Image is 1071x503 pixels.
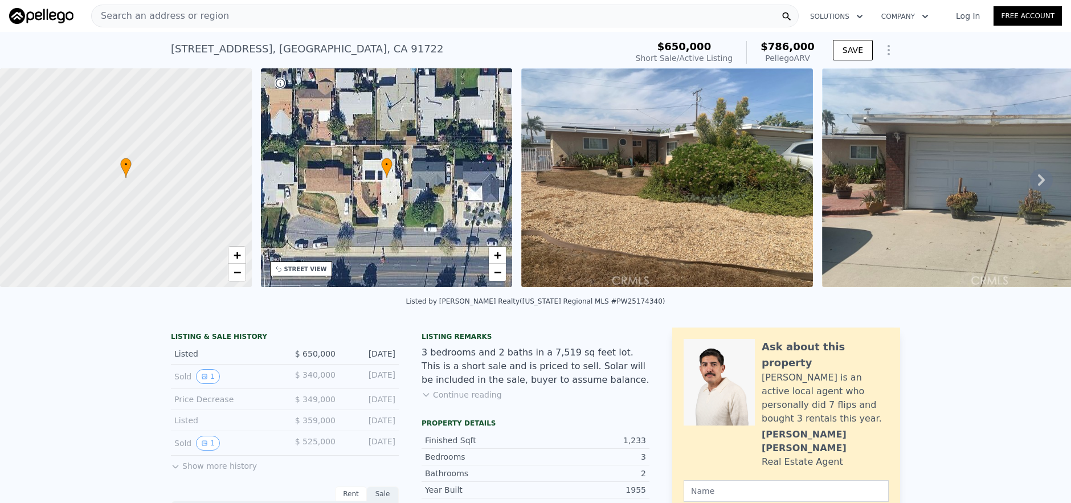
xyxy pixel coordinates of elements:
[521,68,813,287] img: Sale: 167361046 Parcel: 45641818
[877,39,900,62] button: Show Options
[196,369,220,384] button: View historical data
[174,348,276,359] div: Listed
[295,395,336,404] span: $ 349,000
[171,332,399,343] div: LISTING & SALE HISTORY
[284,265,327,273] div: STREET VIEW
[345,415,395,426] div: [DATE]
[494,248,501,262] span: +
[684,480,889,502] input: Name
[425,468,535,479] div: Bathrooms
[535,484,646,496] div: 1955
[228,247,246,264] a: Zoom in
[345,348,395,359] div: [DATE]
[335,486,367,501] div: Rent
[994,6,1062,26] a: Free Account
[295,349,336,358] span: $ 650,000
[345,436,395,451] div: [DATE]
[171,456,257,472] button: Show more history
[381,158,393,178] div: •
[295,437,336,446] span: $ 525,000
[657,40,712,52] span: $650,000
[833,40,873,60] button: SAVE
[228,264,246,281] a: Zoom out
[171,41,444,57] div: [STREET_ADDRESS] , [GEOGRAPHIC_DATA] , CA 91722
[295,416,336,425] span: $ 359,000
[174,369,276,384] div: Sold
[120,160,132,170] span: •
[381,160,393,170] span: •
[535,435,646,446] div: 1,233
[489,264,506,281] a: Zoom out
[535,468,646,479] div: 2
[942,10,994,22] a: Log In
[425,451,535,463] div: Bedrooms
[9,8,73,24] img: Pellego
[761,40,815,52] span: $786,000
[422,346,649,387] div: 3 bedrooms and 2 baths in a 7,519 sq feet lot. This is a short sale and is priced to sell. Solar ...
[762,455,843,469] div: Real Estate Agent
[233,265,240,279] span: −
[345,369,395,384] div: [DATE]
[801,6,872,27] button: Solutions
[422,332,649,341] div: Listing remarks
[489,247,506,264] a: Zoom in
[422,419,649,428] div: Property details
[120,158,132,178] div: •
[174,415,276,426] div: Listed
[762,371,889,426] div: [PERSON_NAME] is an active local agent who personally did 7 flips and bought 3 rentals this year.
[872,6,938,27] button: Company
[174,436,276,451] div: Sold
[367,486,399,501] div: Sale
[762,428,889,455] div: [PERSON_NAME] [PERSON_NAME]
[494,265,501,279] span: −
[425,484,535,496] div: Year Built
[233,248,240,262] span: +
[636,54,680,63] span: Short Sale /
[762,339,889,371] div: Ask about this property
[196,436,220,451] button: View historical data
[92,9,229,23] span: Search an address or region
[174,394,276,405] div: Price Decrease
[535,451,646,463] div: 3
[406,297,665,305] div: Listed by [PERSON_NAME] Realty ([US_STATE] Regional MLS #PW25174340)
[422,389,502,400] button: Continue reading
[425,435,535,446] div: Finished Sqft
[295,370,336,379] span: $ 340,000
[679,54,733,63] span: Active Listing
[345,394,395,405] div: [DATE]
[761,52,815,64] div: Pellego ARV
